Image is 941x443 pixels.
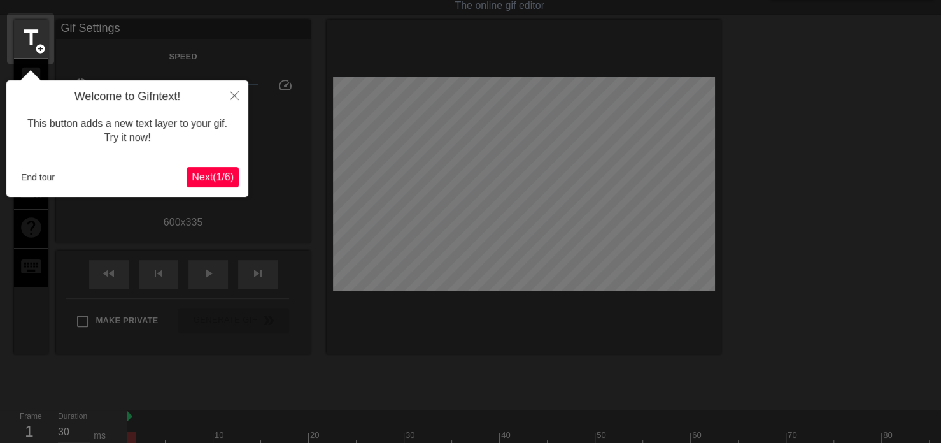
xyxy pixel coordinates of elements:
span: Next ( 1 / 6 ) [192,171,234,182]
button: End tour [16,168,60,187]
button: Close [220,80,248,110]
div: This button adds a new text layer to your gif. Try it now! [16,104,239,158]
h4: Welcome to Gifntext! [16,90,239,104]
button: Next [187,167,239,187]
